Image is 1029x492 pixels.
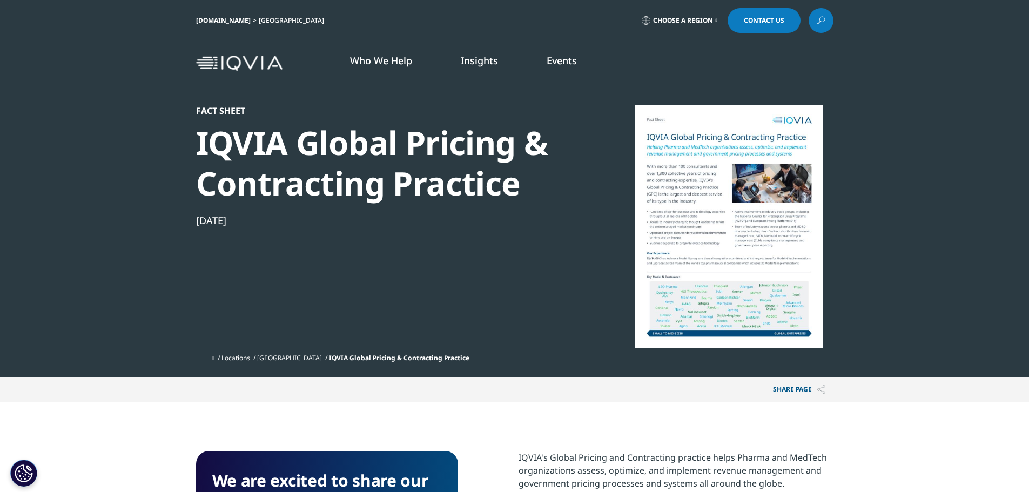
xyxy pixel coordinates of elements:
button: Share PAGEShare PAGE [765,377,833,402]
span: Contact Us [744,17,784,24]
div: Fact Sheet [196,105,567,116]
span: IQVIA Global Pricing & Contracting Practice [329,353,469,362]
div: [GEOGRAPHIC_DATA] [259,16,328,25]
a: Events [547,54,577,67]
a: Who We Help [350,54,412,67]
div: IQVIA Global Pricing & Contracting Practice [196,123,567,204]
a: Contact Us [728,8,801,33]
span: Choose a Region [653,16,713,25]
a: [GEOGRAPHIC_DATA] [257,353,322,362]
a: [DOMAIN_NAME] [196,16,251,25]
p: Share PAGE [765,377,833,402]
button: Cookies Settings [10,460,37,487]
nav: Primary [287,38,833,89]
a: Insights [461,54,498,67]
a: Locations [221,353,250,362]
div: [DATE] [196,214,567,227]
img: IQVIA Healthcare Information Technology and Pharma Clinical Research Company [196,56,283,71]
img: Share PAGE [817,385,825,394]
